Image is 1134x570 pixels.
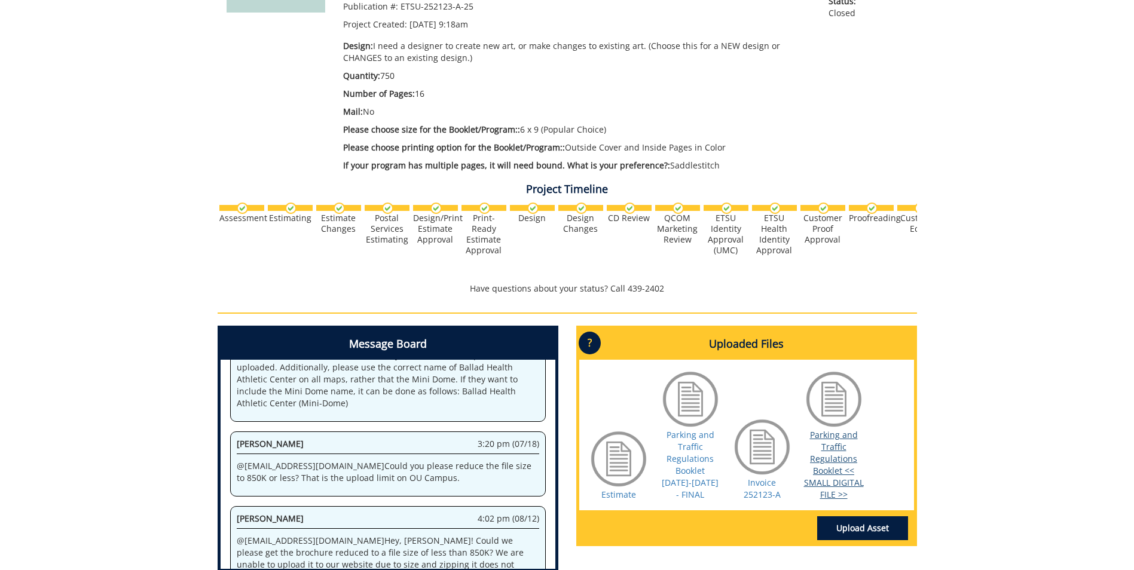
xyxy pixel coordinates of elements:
[704,213,748,256] div: ETSU Identity Approval (UMC)
[343,106,363,117] span: Mail:
[817,516,908,540] a: Upload Asset
[478,513,539,525] span: 4:02 pm (08/12)
[510,213,555,223] div: Design
[744,477,781,500] a: Invoice 252123-A
[237,438,304,449] span: [PERSON_NAME]
[607,213,652,223] div: CD Review
[316,213,361,234] div: Estimate Changes
[343,88,811,100] p: 16
[343,142,565,153] span: Please choose printing option for the Booklet/Program::
[221,329,555,360] h4: Message Board
[897,213,942,234] div: Customer Edits
[343,124,811,136] p: 6 x 9 (Popular Choice)
[624,203,635,214] img: checkmark
[343,1,398,12] span: Publication #:
[409,19,468,30] span: [DATE] 9:18am
[579,329,914,360] h4: Uploaded Files
[769,203,781,214] img: checkmark
[343,40,811,64] p: I need a designer to create new art, or make changes to existing art. (Choose this for a NEW desi...
[662,429,719,500] a: Parking and Traffic Regulations Booklet [DATE]-[DATE] - FINAL
[430,203,442,214] img: checkmark
[800,213,845,245] div: Customer Proof Approval
[721,203,732,214] img: checkmark
[382,203,393,214] img: checkmark
[818,203,829,214] img: checkmark
[285,203,297,214] img: checkmark
[343,19,407,30] span: Project Created:
[413,213,458,245] div: Design/Print Estimate Approval
[401,1,473,12] span: ETSU-252123-A-25
[579,332,601,354] p: ?
[804,429,864,500] a: Parking and Traffic Regulations Booklet << SMALL DIGITAL FILE >>
[237,350,539,409] p: @ [EMAIL_ADDRESS][DOMAIN_NAME] Hey [PERSON_NAME], proof with edits uploaded. Additionally, please...
[334,203,345,214] img: checkmark
[461,213,506,256] div: Print-Ready Estimate Approval
[343,160,670,171] span: If your program has multiple pages, it will need bound. What is your preference?:
[218,183,917,195] h4: Project Timeline
[576,203,587,214] img: checkmark
[343,124,520,135] span: Please choose size for the Booklet/Program::
[558,213,603,234] div: Design Changes
[915,203,926,214] img: checkmark
[673,203,684,214] img: checkmark
[527,203,539,214] img: checkmark
[478,438,539,450] span: 3:20 pm (07/18)
[752,213,797,256] div: ETSU Health Identity Approval
[219,213,264,223] div: Assessment
[218,283,917,295] p: Have questions about your status? Call 439-2402
[237,513,304,524] span: [PERSON_NAME]
[343,70,811,82] p: 750
[479,203,490,214] img: checkmark
[343,88,415,99] span: Number of Pages:
[343,142,811,154] p: Outside Cover and Inside Pages in Color
[237,460,539,484] p: @ [EMAIL_ADDRESS][DOMAIN_NAME] Could you please reduce the file size to 850K or less? That is the...
[237,203,248,214] img: checkmark
[601,489,636,500] a: Estimate
[866,203,878,214] img: checkmark
[343,40,373,51] span: Design:
[343,160,811,171] p: Saddlestitch
[343,106,811,118] p: No
[268,213,313,223] div: Estimating
[849,213,894,223] div: Proofreading
[365,213,409,245] div: Postal Services Estimating
[343,70,380,81] span: Quantity:
[655,213,700,245] div: QCOM Marketing Review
